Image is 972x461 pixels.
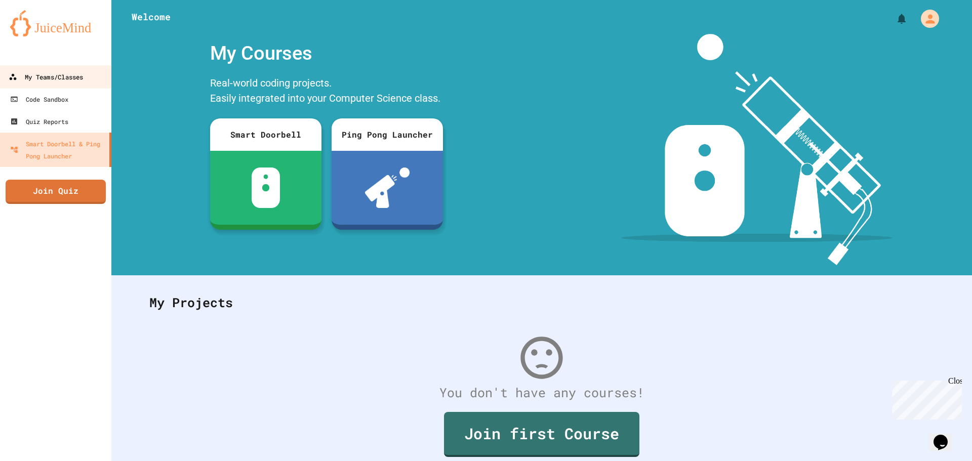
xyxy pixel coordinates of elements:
[621,34,893,265] img: banner-image-my-projects.png
[9,71,83,83] div: My Teams/Classes
[4,4,70,64] div: Chat with us now!Close
[139,283,944,322] div: My Projects
[10,115,68,128] div: Quiz Reports
[365,167,410,208] img: ppl-with-ball.png
[205,73,448,111] div: Real-world coding projects. Easily integrated into your Computer Science class.
[910,7,942,30] div: My Account
[332,118,443,151] div: Ping Pong Launcher
[210,118,321,151] div: Smart Doorbell
[10,10,101,36] img: logo-orange.svg
[252,167,280,208] img: sdb-white.svg
[10,138,105,162] div: Smart Doorbell & Ping Pong Launcher
[877,10,910,27] div: My Notifications
[6,180,106,204] a: Join Quiz
[10,93,68,105] div: Code Sandbox
[929,421,962,451] iframe: chat widget
[888,376,962,420] iframe: chat widget
[139,383,944,402] div: You don't have any courses!
[444,412,639,457] a: Join first Course
[205,34,448,73] div: My Courses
